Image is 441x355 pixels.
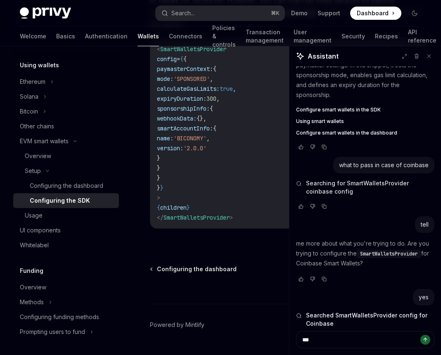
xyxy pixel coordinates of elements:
a: Basics [56,26,75,46]
a: Support [318,9,340,17]
button: Searched SmartWalletsProvider config for Coinbase [296,311,434,328]
a: Recipes [375,26,398,46]
span: , [210,75,213,83]
span: > [157,194,160,201]
a: Dashboard [350,7,401,20]
a: API reference [408,26,436,46]
a: Other chains [13,119,119,134]
div: Setup [25,166,41,176]
span: SmartWalletsProvider [164,214,230,221]
span: 'SPONSORED' [173,75,210,83]
a: Configure smart wallets in the SDK [296,106,434,113]
a: Overview [13,280,119,295]
span: , [206,135,210,142]
span: name: [157,135,173,142]
div: Ethereum [20,77,45,87]
a: Configuring the SDK [13,193,119,208]
div: Usage [25,211,43,220]
span: , [233,85,236,92]
div: Configuring funding methods [20,312,99,322]
span: 300 [206,95,216,102]
a: Usage [13,208,119,223]
span: expiryDuration: [157,95,206,102]
span: > [230,214,233,221]
div: Methods [20,297,44,307]
span: { [157,204,160,211]
div: tell [421,220,429,229]
span: </ [157,214,164,221]
span: Searched SmartWalletsProvider config for Coinbase [306,311,434,328]
div: Overview [25,151,51,161]
a: Policies & controls [212,26,236,46]
a: UI components [13,223,119,238]
a: Configuring the dashboard [13,178,119,193]
span: true [220,85,233,92]
a: Welcome [20,26,46,46]
h5: Using wallets [20,60,59,70]
span: '2.0.0' [183,144,206,152]
h5: Funding [20,266,43,276]
div: EVM smart wallets [20,136,69,146]
div: Search... [171,8,194,18]
span: SmartWalletsProvider [360,251,418,257]
span: Configure smart wallets in the dashboard [296,130,397,136]
span: SmartWalletsProvider [160,45,226,53]
span: Using smart wallets [296,118,344,125]
span: , [216,95,220,102]
img: dark logo [20,7,71,19]
div: Overview [20,282,46,292]
span: smartAccountInfo: [157,125,213,132]
p: me more about what you're trying to do. Are you trying to configure the for Coinbase Smart Wallets? [296,239,434,268]
button: Searching for SmartWalletsProvider coinbase config [296,179,434,196]
a: Transaction management [246,26,284,46]
a: Security [341,26,365,46]
span: } [157,184,160,192]
span: { [213,65,216,73]
span: < [157,45,160,53]
span: { [213,125,216,132]
span: sponsorshipInfo: [157,105,210,112]
a: Overview [13,149,119,163]
span: Configure smart wallets in the SDK [296,106,381,113]
span: Searching for SmartWalletsProvider coinbase config [306,179,434,196]
a: Wallets [138,26,159,46]
button: Toggle dark mode [408,7,421,20]
div: Configuring the dashboard [30,181,103,191]
span: } [157,154,160,162]
a: Powered by Mintlify [150,321,204,329]
span: paymasterContext: [157,65,213,73]
span: { [183,55,187,63]
span: 'BICONOMY' [173,135,206,142]
div: UI components [20,225,61,235]
span: version: [157,144,183,152]
span: Dashboard [357,9,389,17]
span: children [160,204,187,211]
a: User management [294,26,332,46]
div: Other chains [20,121,54,131]
span: ⌘ K [271,10,280,17]
span: mode: [157,75,173,83]
a: Demo [291,9,308,17]
span: config [157,55,177,63]
span: { [180,55,183,63]
span: webhookData: [157,115,197,122]
a: Configure smart wallets in the dashboard [296,130,434,136]
span: } [160,184,164,192]
a: Authentication [85,26,128,46]
div: Prompting users to fund [20,327,85,337]
span: } [157,174,160,182]
span: Configuring the dashboard [157,265,237,273]
span: = [177,55,180,63]
span: calculateGasLimits: [157,85,220,92]
a: Whitelabel [13,238,119,253]
span: } [157,164,160,172]
div: Configuring the SDK [30,196,90,206]
button: Send message [420,335,430,345]
a: Configuring funding methods [13,310,119,324]
a: Connectors [169,26,202,46]
div: Whitelabel [20,240,49,250]
a: Configuring the dashboard [151,265,237,273]
button: Search...⌘K [156,6,285,21]
span: Assistant [308,51,339,61]
div: what to pass in case of coinbase [339,161,429,169]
